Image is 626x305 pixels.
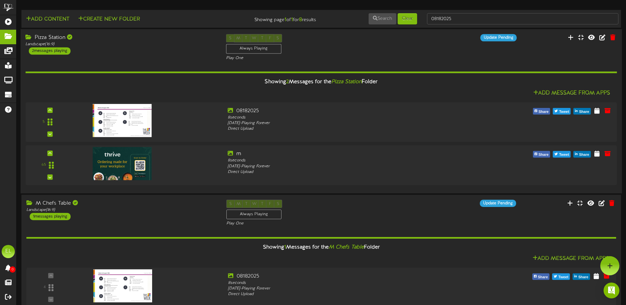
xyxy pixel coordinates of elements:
div: 65 [42,162,46,168]
i: Pizza Station [331,79,362,85]
div: 8 seconds [228,115,464,120]
div: [DATE] - Playing Forever [228,163,464,169]
strong: 8 [299,17,302,23]
strong: 1 [291,17,293,23]
span: Share [537,152,550,159]
span: Tweet [558,152,570,159]
input: -- Search Folders by Name -- [427,13,618,24]
div: Landscape ( 16:9 ) [26,207,216,213]
div: [DATE] - Playing Forever [228,120,464,126]
button: Search [369,13,396,24]
i: M Chefs Table [329,244,364,250]
div: Always Playing [226,44,281,53]
span: Tweet [557,274,570,281]
div: m [228,150,464,158]
div: Pizza Station [25,34,216,42]
div: 08182025 [228,107,464,115]
button: Share [533,151,550,158]
div: Landscape ( 16:9 ) [25,42,216,47]
div: M Chefs Table [26,200,216,207]
div: 8 seconds [228,158,464,163]
div: Play One [226,55,416,61]
div: Direct Upload [228,291,464,297]
button: Create New Folder [76,15,142,23]
button: Add Message From Apps [531,89,612,97]
div: Play One [226,221,416,226]
span: Share [537,274,549,281]
div: Showing Messages for the Folder [20,75,622,89]
div: 8 seconds [228,280,464,286]
button: Clear [398,13,417,24]
button: Share [532,273,550,280]
span: Tweet [558,108,570,116]
div: [DATE] - Playing Forever [228,286,464,291]
div: Open Intercom Messenger [604,283,619,298]
span: Share [578,152,591,159]
span: 1 [284,244,286,250]
div: 08182025 [228,273,464,280]
button: Share [533,108,550,115]
div: Update Pending [480,200,516,207]
div: EL [2,245,15,258]
button: Tweet [553,151,571,158]
div: Update Pending [480,34,517,41]
div: Showing page of for results [220,13,321,24]
div: Showing Messages for the Folder [21,240,621,254]
img: 40e93b0f-85fc-4c6b-a753-8bc52aac2b7f.jpg [93,269,152,302]
strong: 1 [284,17,286,23]
button: Share [574,108,591,115]
button: Tweet [553,108,571,115]
button: Add Message From Apps [531,254,611,263]
button: Share [573,273,590,280]
div: Direct Upload [228,126,464,132]
span: Share [537,108,550,116]
div: 1 messages playing [30,213,71,220]
span: Share [577,274,590,281]
div: Direct Upload [228,169,464,175]
button: Add Content [24,15,71,23]
div: 2 messages playing [29,47,70,54]
img: 7d076397-0c4d-45ee-81f9-d1d75741e9e0.jpg [93,147,151,180]
span: 0 [10,266,16,273]
span: Share [578,108,591,116]
button: Tweet [552,273,570,280]
img: 40e93b0f-85fc-4c6b-a753-8bc52aac2b7f.jpg [93,104,151,137]
span: 2 [286,79,289,85]
div: Always Playing [226,210,281,219]
button: Share [574,151,591,158]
